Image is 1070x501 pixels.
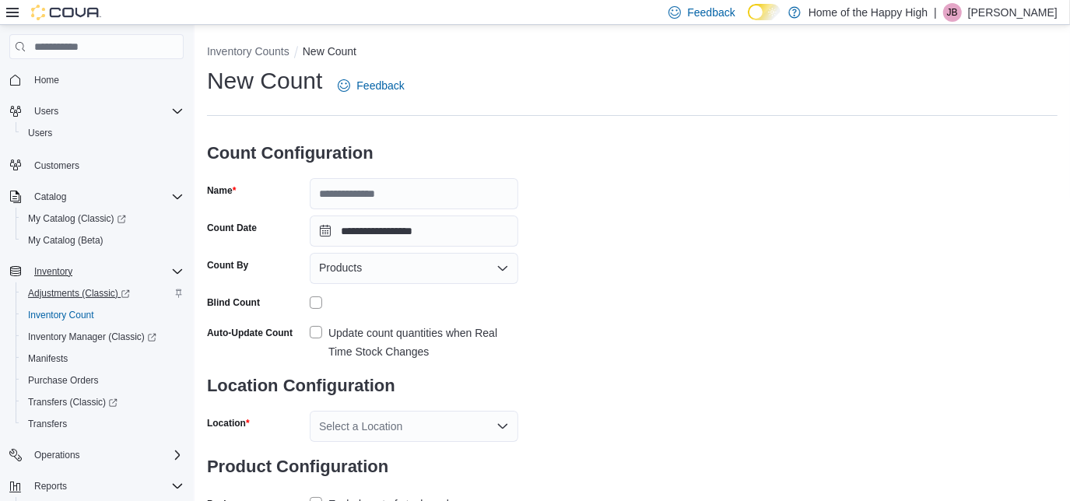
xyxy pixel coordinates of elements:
span: Manifests [28,352,68,365]
button: Transfers [16,413,190,435]
span: Inventory Count [22,306,184,324]
a: Users [22,124,58,142]
a: Transfers (Classic) [16,391,190,413]
button: New Count [303,45,356,58]
h3: Count Configuration [207,128,518,178]
div: Jessica Bishop [943,3,962,22]
span: Transfers (Classic) [28,396,118,408]
span: Purchase Orders [28,374,99,387]
button: Operations [3,444,190,466]
div: Update count quantities when Real Time Stock Changes [328,324,518,361]
button: Open list of options [496,262,509,275]
label: Name [207,184,236,197]
button: My Catalog (Beta) [16,229,190,251]
span: Reports [34,480,67,492]
button: Inventory Count [16,304,190,326]
a: My Catalog (Beta) [22,231,110,250]
label: Location [207,417,250,429]
span: Customers [34,159,79,172]
button: Reports [3,475,190,497]
a: My Catalog (Classic) [22,209,132,228]
button: Manifests [16,348,190,370]
label: Count Date [207,222,257,234]
button: Inventory [3,261,190,282]
span: My Catalog (Beta) [22,231,184,250]
span: Manifests [22,349,184,368]
a: Feedback [332,70,410,101]
span: Customers [28,155,184,174]
button: Users [28,102,65,121]
p: | [934,3,937,22]
span: JB [947,3,958,22]
span: Dark Mode [748,20,749,21]
img: Cova [31,5,101,20]
span: Users [28,102,184,121]
nav: An example of EuiBreadcrumbs [207,44,1058,62]
span: Operations [34,449,80,461]
a: Transfers [22,415,73,433]
a: Inventory Count [22,306,100,324]
span: My Catalog (Classic) [28,212,126,225]
span: Users [28,127,52,139]
span: Home [28,70,184,89]
span: Inventory Manager (Classic) [22,328,184,346]
span: Adjustments (Classic) [22,284,184,303]
span: Home [34,74,59,86]
button: Customers [3,153,190,176]
p: [PERSON_NAME] [968,3,1058,22]
span: My Catalog (Classic) [22,209,184,228]
a: Manifests [22,349,74,368]
span: Adjustments (Classic) [28,287,130,300]
span: Feedback [687,5,735,20]
p: Home of the Happy High [809,3,928,22]
button: Users [3,100,190,122]
a: Purchase Orders [22,371,105,390]
label: Count By [207,259,248,272]
a: Home [28,71,65,89]
span: Products [319,258,362,277]
button: Home [3,68,190,91]
span: Users [22,124,184,142]
a: Adjustments (Classic) [22,284,136,303]
a: Transfers (Classic) [22,393,124,412]
button: Inventory [28,262,79,281]
button: Catalog [3,186,190,208]
span: Transfers (Classic) [22,393,184,412]
button: Catalog [28,187,72,206]
button: Purchase Orders [16,370,190,391]
span: Inventory Manager (Classic) [28,331,156,343]
span: Inventory Count [28,309,94,321]
a: Adjustments (Classic) [16,282,190,304]
span: Transfers [28,418,67,430]
span: Catalog [28,187,184,206]
a: Inventory Manager (Classic) [22,328,163,346]
span: Users [34,105,58,117]
div: Blind Count [207,296,260,309]
span: My Catalog (Beta) [28,234,103,247]
a: My Catalog (Classic) [16,208,190,229]
a: Customers [28,156,86,175]
button: Reports [28,477,73,496]
span: Inventory [28,262,184,281]
button: Open list of options [496,420,509,433]
span: Feedback [356,78,404,93]
button: Operations [28,446,86,464]
span: Operations [28,446,184,464]
button: Inventory Counts [207,45,289,58]
h3: Location Configuration [207,361,518,411]
label: Auto-Update Count [207,327,293,339]
span: Reports [28,477,184,496]
span: Catalog [34,191,66,203]
span: Purchase Orders [22,371,184,390]
h1: New Count [207,65,322,96]
button: Users [16,122,190,144]
input: Press the down key to open a popover containing a calendar. [310,215,518,247]
input: Dark Mode [748,4,781,20]
h3: Product Configuration [207,442,518,492]
a: Inventory Manager (Classic) [16,326,190,348]
span: Inventory [34,265,72,278]
span: Transfers [22,415,184,433]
